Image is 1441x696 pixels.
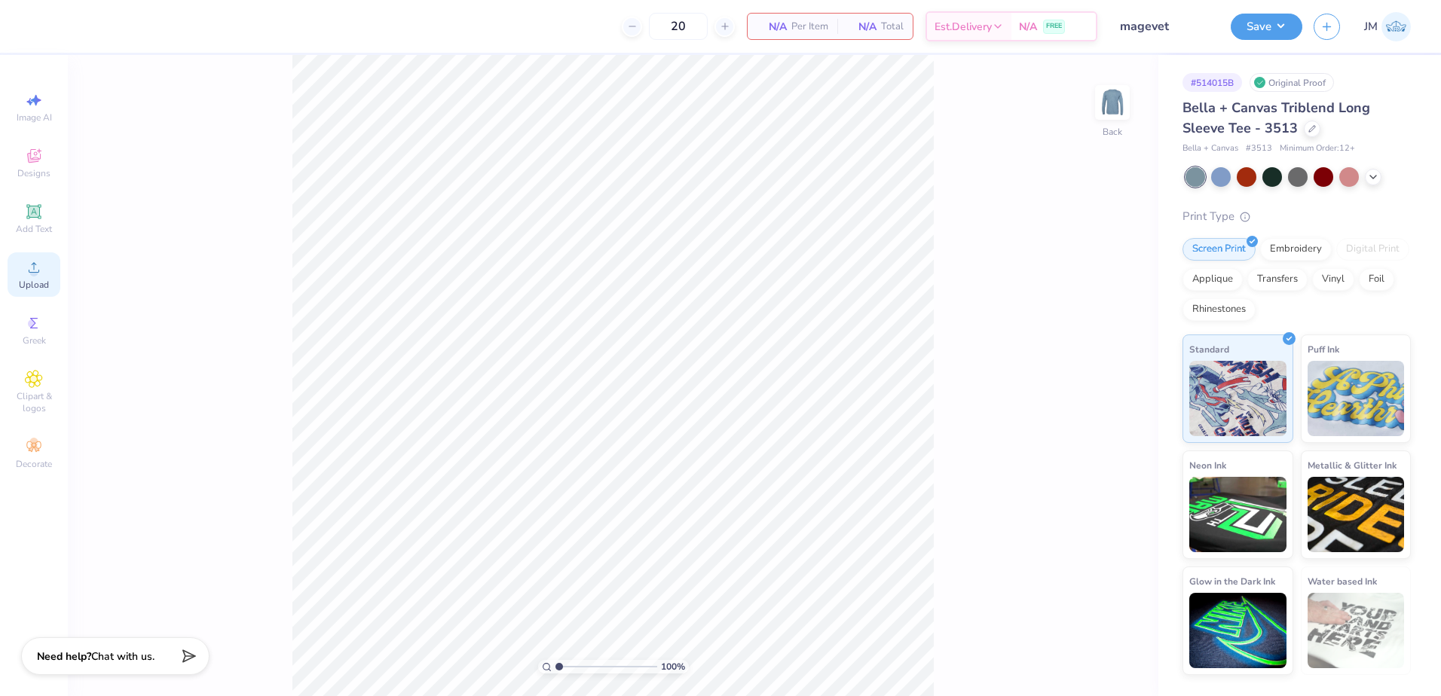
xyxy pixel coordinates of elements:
img: Water based Ink [1308,593,1405,668]
div: Transfers [1247,268,1308,291]
span: Per Item [791,19,828,35]
span: Total [881,19,904,35]
div: Vinyl [1312,268,1354,291]
div: Original Proof [1250,73,1334,92]
img: Metallic & Glitter Ink [1308,477,1405,552]
span: Water based Ink [1308,573,1377,589]
img: Neon Ink [1189,477,1286,552]
span: Est. Delivery [935,19,992,35]
span: Image AI [17,111,52,124]
span: N/A [846,19,877,35]
span: Glow in the Dark Ink [1189,573,1275,589]
strong: Need help? [37,649,91,664]
img: Back [1097,87,1127,118]
span: N/A [1019,19,1037,35]
div: Print Type [1182,208,1411,225]
input: Untitled Design [1109,11,1219,41]
span: N/A [757,19,787,35]
input: – – [649,13,708,40]
div: # 514015B [1182,73,1242,92]
img: Puff Ink [1308,361,1405,436]
div: Digital Print [1336,238,1409,261]
div: Foil [1359,268,1394,291]
span: Add Text [16,223,52,235]
span: FREE [1046,21,1062,32]
div: Rhinestones [1182,298,1256,321]
img: Joshua Malaki [1381,12,1411,41]
button: Save [1231,14,1302,40]
span: Clipart & logos [8,390,60,414]
span: Neon Ink [1189,457,1226,473]
div: Back [1103,125,1122,139]
a: JM [1364,12,1411,41]
span: Metallic & Glitter Ink [1308,457,1397,473]
img: Standard [1189,361,1286,436]
div: Screen Print [1182,238,1256,261]
span: Minimum Order: 12 + [1280,142,1355,155]
span: Upload [19,279,49,291]
span: Bella + Canvas Triblend Long Sleeve Tee - 3513 [1182,99,1370,137]
span: Designs [17,167,50,179]
img: Glow in the Dark Ink [1189,593,1286,668]
span: Chat with us. [91,649,155,664]
span: Puff Ink [1308,341,1339,357]
span: Bella + Canvas [1182,142,1238,155]
span: Standard [1189,341,1229,357]
span: Decorate [16,458,52,470]
span: 100 % [661,660,685,673]
span: Greek [23,334,46,346]
span: JM [1364,18,1378,35]
div: Embroidery [1260,238,1332,261]
div: Applique [1182,268,1243,291]
span: # 3513 [1246,142,1272,155]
